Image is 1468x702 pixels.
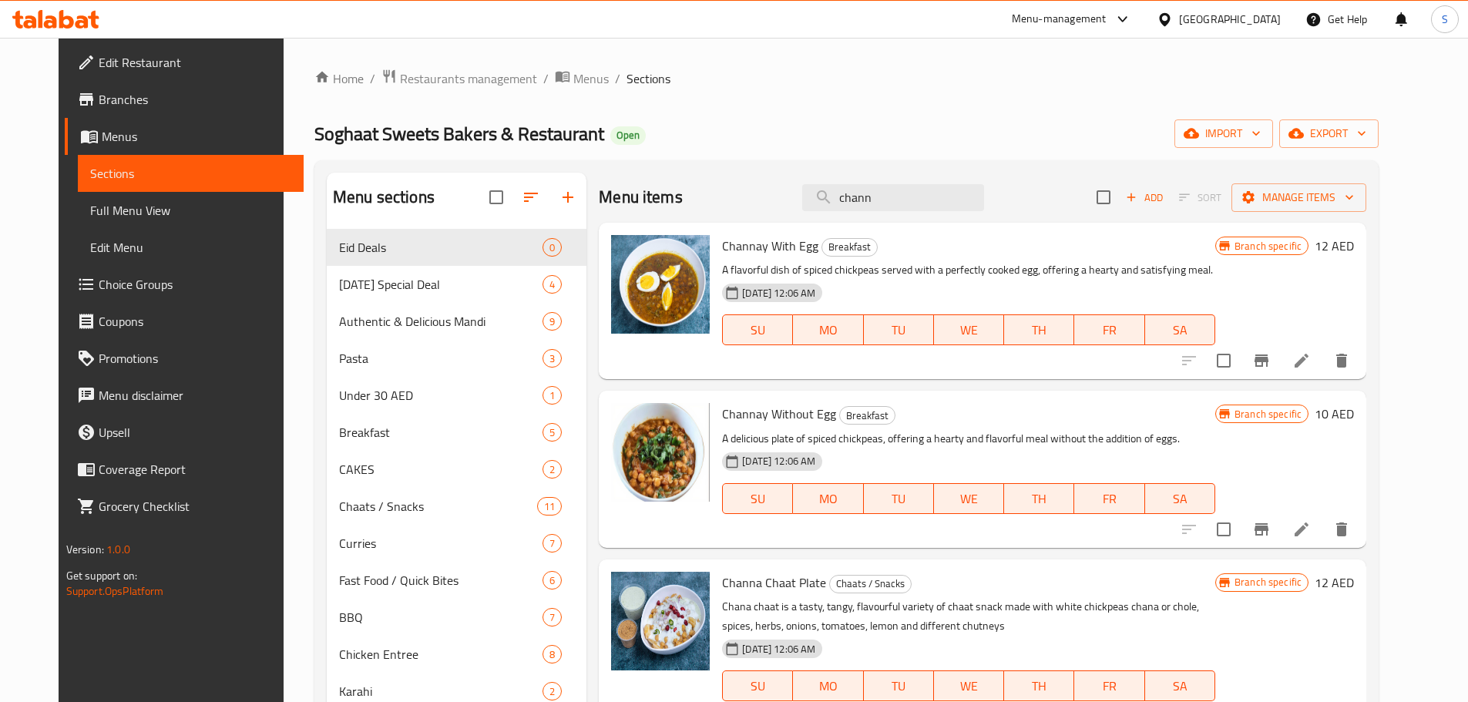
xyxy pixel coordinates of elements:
div: Chaats / Snacks11 [327,488,586,525]
span: Menu disclaimer [99,386,291,405]
button: delete [1323,342,1360,379]
span: 5 [543,425,561,440]
span: SU [729,319,787,341]
button: WE [934,483,1004,514]
div: Pasta [339,349,543,368]
input: search [802,184,984,211]
span: Menus [573,69,609,88]
span: Chaats / Snacks [830,575,911,593]
button: Branch-specific-item [1243,342,1280,379]
span: SA [1151,675,1209,697]
a: Edit Menu [78,229,304,266]
span: Select section first [1169,186,1231,210]
span: Branch specific [1228,239,1308,254]
span: WE [940,675,998,697]
span: SU [729,675,787,697]
button: import [1174,119,1273,148]
button: Add [1120,186,1169,210]
span: TH [1010,675,1068,697]
img: Channay With Egg [611,235,710,334]
a: Coupons [65,303,304,340]
div: BBQ7 [327,599,586,636]
span: Channay Without Egg [722,402,836,425]
span: FR [1080,319,1138,341]
span: Select to update [1208,344,1240,377]
span: BBQ [339,608,543,626]
span: Add [1124,189,1165,207]
button: SA [1145,314,1215,345]
span: Fast Food / Quick Bites [339,571,543,589]
span: Add item [1120,186,1169,210]
span: 2 [543,684,561,699]
h6: 12 AED [1315,572,1354,593]
span: 1.0.0 [106,539,130,559]
div: items [543,275,562,294]
span: Breakfast [339,423,543,442]
span: S [1442,11,1448,28]
img: Channay Without Egg [611,403,710,502]
div: Pasta3 [327,340,586,377]
span: Edit Restaurant [99,53,291,72]
h2: Menu items [599,186,683,209]
span: [DATE] Special Deal [339,275,543,294]
button: WE [934,314,1004,345]
span: Karahi [339,682,543,700]
span: Sections [627,69,670,88]
div: CAKES [339,460,543,479]
span: 1 [543,388,561,403]
a: Edit menu item [1292,520,1311,539]
nav: breadcrumb [314,69,1379,89]
button: Add section [549,179,586,216]
button: MO [793,483,863,514]
span: Select section [1087,181,1120,213]
a: Home [314,69,364,88]
div: Menu-management [1012,10,1107,29]
span: Under 30 AED [339,386,543,405]
li: / [543,69,549,88]
div: CAKES2 [327,451,586,488]
div: Authentic & Delicious Mandi9 [327,303,586,340]
span: SU [729,488,787,510]
div: items [543,571,562,589]
span: 7 [543,610,561,625]
span: Chaats / Snacks [339,497,537,516]
div: Chicken Entree [339,645,543,663]
div: Under 30 AED1 [327,377,586,414]
button: TU [864,670,934,701]
span: 11 [538,499,561,514]
a: Choice Groups [65,266,304,303]
a: Edit menu item [1292,351,1311,370]
span: Authentic & Delicious Mandi [339,312,543,331]
div: items [543,608,562,626]
span: 9 [543,314,561,329]
a: Menus [555,69,609,89]
button: TU [864,314,934,345]
div: Breakfast5 [327,414,586,451]
button: Manage items [1231,183,1366,212]
span: Channa Chaat Plate [722,571,826,594]
button: export [1279,119,1379,148]
a: Promotions [65,340,304,377]
a: Full Menu View [78,192,304,229]
p: A flavorful dish of spiced chickpeas served with a perfectly cooked egg, offering a hearty and sa... [722,260,1215,280]
span: SA [1151,488,1209,510]
button: FR [1074,314,1144,345]
span: 6 [543,573,561,588]
div: [DATE] Special Deal4 [327,266,586,303]
span: 0 [543,240,561,255]
a: Menus [65,118,304,155]
span: Curries [339,534,543,553]
span: 8 [543,647,561,662]
div: Fast Food / Quick Bites6 [327,562,586,599]
span: Branch specific [1228,575,1308,589]
span: Coverage Report [99,460,291,479]
div: Eid Deals [339,238,543,257]
div: Chaats / Snacks [829,575,912,593]
button: MO [793,670,863,701]
span: TU [870,319,928,341]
